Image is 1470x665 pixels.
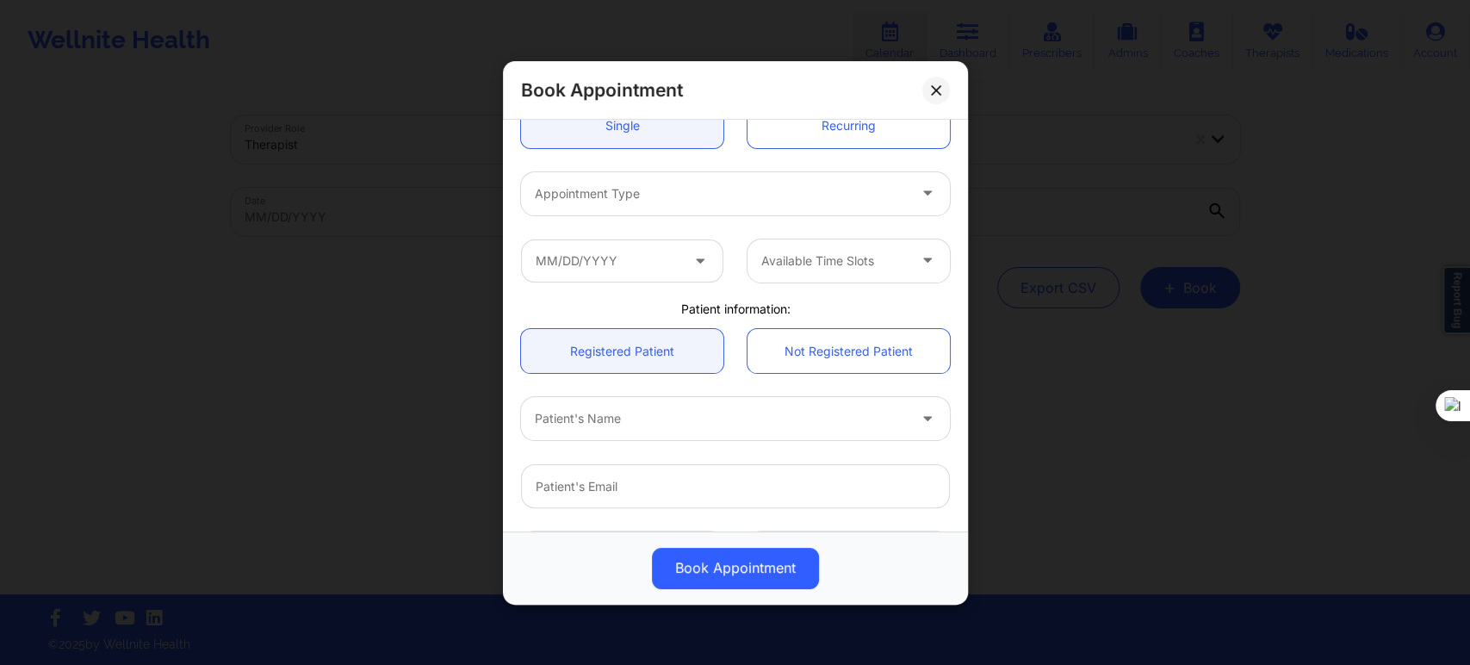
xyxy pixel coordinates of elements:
[521,78,683,102] h2: Book Appointment
[509,300,962,317] div: Patient information:
[521,464,950,508] input: Patient's Email
[521,103,723,147] a: Single
[521,239,723,282] input: MM/DD/YYYY
[747,329,950,373] a: Not Registered Patient
[521,329,723,373] a: Registered Patient
[652,547,819,588] button: Book Appointment
[747,103,950,147] a: Recurring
